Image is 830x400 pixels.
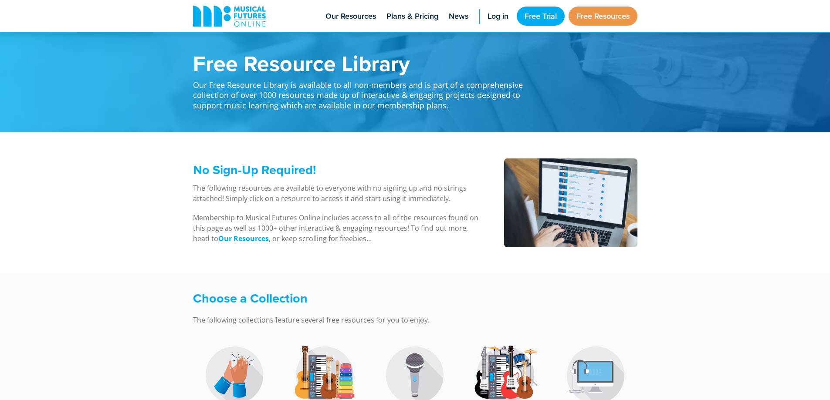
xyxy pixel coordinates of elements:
span: News [449,10,468,22]
a: Our Resources [218,234,269,244]
a: Free Trial [517,7,565,26]
span: Plans & Pricing [386,10,438,22]
span: Log in [488,10,508,22]
p: The following collections feature several free resources for you to enjoy. [193,315,533,325]
h3: Choose a Collection [193,291,533,306]
p: Membership to Musical Futures Online includes access to all of the resources found on this page a... [193,212,482,244]
a: Free Resources [569,7,637,26]
p: The following resources are available to everyone with no signing up and no strings attached! Sim... [193,183,482,204]
strong: Our Resources [218,234,269,243]
p: Our Free Resource Library is available to all non-members and is part of a comprehensive collecti... [193,74,533,111]
h1: Free Resource Library [193,52,533,74]
span: Our Resources [325,10,376,22]
span: No Sign-Up Required! [193,161,316,179]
